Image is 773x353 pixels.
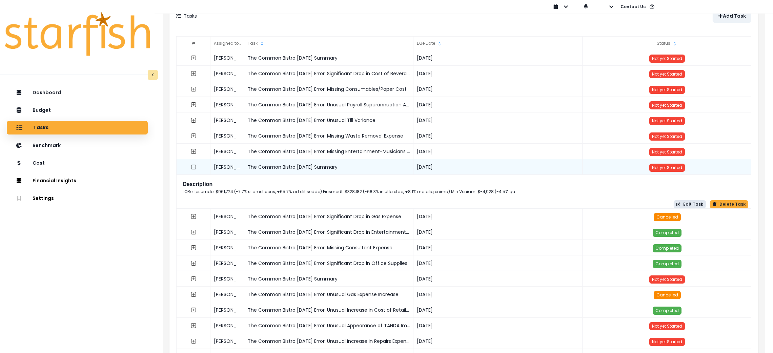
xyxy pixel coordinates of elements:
button: expand outline [187,257,200,269]
button: Add Task [713,9,751,23]
svg: expand outline [191,245,196,250]
svg: expand outline [191,71,196,76]
button: expand outline [187,83,200,95]
div: Assigned to [210,37,244,50]
svg: expand outline [191,86,196,92]
div: [DATE] [413,81,583,97]
span: Cancelled [656,214,678,220]
button: Financial Insights [7,174,148,187]
div: The Common Bistro [DATE] Error: Unusual Increase in Cost of Retail Merchandise [244,302,413,318]
div: [PERSON_NAME] [210,112,244,128]
div: [DATE] [413,66,583,81]
svg: expand outline [191,292,196,297]
div: [PERSON_NAME] [210,81,244,97]
svg: expand outline [191,214,196,219]
button: expand outline [187,335,200,347]
p: Tasks [33,125,48,131]
div: The Common Bistro [DATE] Error: Significant Drop in Entertainment-Musicians [244,224,413,240]
svg: expand outline [191,55,196,61]
div: [PERSON_NAME] [210,302,244,318]
svg: expand outline [191,261,196,266]
div: [DATE] [413,50,583,66]
div: The Common Bistro [DATE] Error: Missing Waste Removal Expense [244,128,413,144]
span: Not yet Started [652,133,682,139]
div: [PERSON_NAME] [210,128,244,144]
span: Not yet Started [652,102,682,108]
h2: Description [183,181,746,187]
svg: expand outline [191,102,196,107]
div: [DATE] [413,159,583,175]
button: expand outline [187,114,200,126]
span: Completed [655,245,679,251]
span: Not yet Started [652,118,682,124]
button: Cost [7,156,148,170]
div: The Common Bistro [DATE] Error: Missing Consumables/Paper Cost [244,81,413,97]
div: [PERSON_NAME] [210,333,244,349]
button: Dashboard [7,86,148,99]
div: The Common Bistro [DATE] Error: Missing Entertainment-Musicians Expense [244,144,413,159]
p: Add Task [723,13,746,19]
div: # [177,37,210,50]
button: expand outline [187,67,200,80]
div: Task [244,37,413,50]
div: [DATE] [413,209,583,224]
button: expand outline [187,304,200,316]
svg: expand outline [191,323,196,328]
svg: expand outline [191,149,196,154]
div: The Common Bistro [DATE] Summary [244,271,413,287]
div: The Common Bistro [DATE] Error: Unusual Gas Expense Increase [244,287,413,302]
div: [DATE] [413,240,583,255]
button: expand outline [187,52,200,64]
div: [DATE] [413,271,583,287]
svg: sort [672,41,677,46]
div: The Common Bistro [DATE] Error: Unusual Till Variance [244,112,413,128]
p: Tasks [184,13,197,20]
button: Benchmark [7,139,148,152]
p: Dashboard [33,90,61,96]
div: [PERSON_NAME] [210,144,244,159]
span: Completed [655,230,679,235]
svg: sort [259,41,265,46]
button: expand outline [187,273,200,285]
button: expand outline [187,130,200,142]
button: expand outline [187,99,200,111]
div: The Common Bistro [DATE] Summary [244,50,413,66]
button: Budget [7,103,148,117]
span: Completed [655,308,679,313]
span: Not yet Started [652,339,682,345]
span: Cancelled [656,292,678,298]
svg: sort [437,41,442,46]
div: [PERSON_NAME] [210,255,244,271]
button: Delete Task [710,200,748,208]
p: Benchmark [33,143,61,148]
div: [DATE] [413,97,583,112]
svg: sort [240,41,246,46]
p: Cost [33,160,45,166]
div: [DATE] [413,333,583,349]
div: [DATE] [413,287,583,302]
div: [PERSON_NAME] [210,66,244,81]
div: [DATE] [413,224,583,240]
div: [DATE] [413,144,583,159]
div: [DATE] [413,112,583,128]
p: LORe: Ipsumdo: $961,724 (-7.7% si amet cons, +65.7% ad elit seddo) Eiusmodt: $328,182 (-68.3% in ... [183,189,522,195]
svg: expand outline [191,118,196,123]
span: Not yet Started [652,87,682,92]
div: [PERSON_NAME] [210,209,244,224]
div: The Common Bistro [DATE] Error: Unusual Increase in Repairs Expense [244,333,413,349]
div: [DATE] [413,128,583,144]
div: The Common Bistro [DATE] Summary [244,159,413,175]
span: Not yet Started [652,323,682,329]
span: Completed [655,261,679,267]
svg: expand outline [191,307,196,313]
div: [PERSON_NAME] [210,271,244,287]
svg: expand outline [191,229,196,235]
button: expand outline [187,226,200,238]
div: [PERSON_NAME] [210,224,244,240]
div: [DATE] [413,302,583,318]
div: [DATE] [413,318,583,333]
div: The Common Bistro [DATE] Error: Unusual Payroll Superannuation Admin [244,97,413,112]
div: The Common Bistro [DATE] Error: Missing Consultant Expense [244,240,413,255]
button: Tasks [7,121,148,134]
button: expand outline [187,242,200,254]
